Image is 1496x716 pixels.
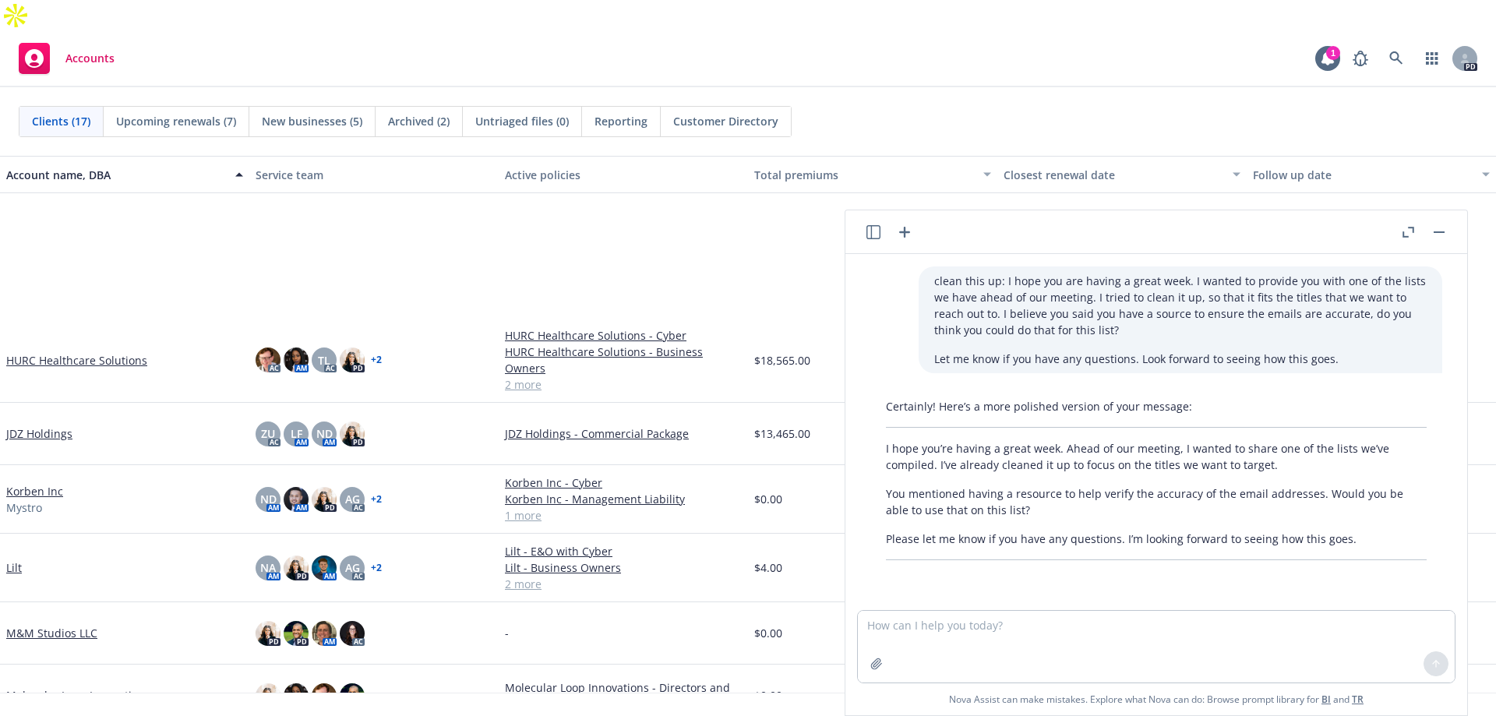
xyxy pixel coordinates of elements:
a: + 2 [371,355,382,365]
img: photo [312,556,337,580]
a: HURC Healthcare Solutions - Business Owners [505,344,742,376]
p: clean this up: I hope you are having a great week. I wanted to provide you with one of the lists ... [934,273,1427,338]
button: Follow up date [1247,156,1496,193]
span: Reporting [595,113,647,129]
img: photo [284,487,309,512]
a: BI [1321,693,1331,706]
button: Service team [249,156,499,193]
img: photo [340,421,365,446]
a: 2 more [505,376,742,393]
span: Untriaged files (0) [475,113,569,129]
span: Archived (2) [388,113,450,129]
button: Total premiums [748,156,997,193]
img: photo [312,487,337,512]
a: Search [1381,43,1412,74]
div: Follow up date [1253,167,1473,183]
span: Nova Assist can make mistakes. Explore what Nova can do: Browse prompt library for and [852,683,1461,715]
span: $0.00 [754,625,782,641]
p: Please let me know if you have any questions. I’m looking forward to seeing how this goes. [886,531,1427,547]
a: Molecular Loop Innovations [6,687,150,704]
a: HURC Healthcare Solutions [6,352,147,369]
div: Total premiums [754,167,974,183]
button: Closest renewal date [997,156,1247,193]
a: Switch app [1417,43,1448,74]
span: Customer Directory [673,113,778,129]
a: Accounts [12,37,121,80]
a: JDZ Holdings - Commercial Package [505,425,742,442]
div: Account name, DBA [6,167,226,183]
span: $4.00 [754,559,782,576]
img: photo [284,683,309,708]
img: photo [256,683,280,708]
a: TR [1352,693,1364,706]
span: AG [345,491,360,507]
a: Korben Inc [6,483,63,499]
p: I hope you’re having a great week. Ahead of our meeting, I wanted to share one of the lists we’ve... [886,440,1427,473]
span: LF [291,425,302,442]
a: Lilt - Business Owners [505,559,742,576]
p: Certainly! Here’s a more polished version of your message: [886,398,1427,414]
span: Clients (17) [32,113,90,129]
img: photo [256,347,280,372]
p: Let me know if you have any questions. Look forward to seeing how this goes. [934,351,1427,367]
button: Active policies [499,156,748,193]
span: $0.00 [754,687,782,704]
img: photo [284,347,309,372]
span: NA [260,559,276,576]
img: photo [312,683,337,708]
div: Active policies [505,167,742,183]
a: 1 more [505,507,742,524]
div: 1 [1326,43,1340,57]
img: photo [312,621,337,646]
span: Upcoming renewals (7) [116,113,236,129]
span: $13,465.00 [754,425,810,442]
span: $0.00 [754,491,782,507]
a: HURC Healthcare Solutions - Cyber [505,327,742,344]
span: Mystro [6,499,42,516]
a: M&M Studios LLC [6,625,97,641]
span: AG [345,559,360,576]
p: You mentioned having a resource to help verify the accuracy of the email addresses. Would you be ... [886,485,1427,518]
a: + 2 [371,563,382,573]
a: Korben Inc - Management Liability [505,491,742,507]
span: Accounts [65,52,115,65]
a: Molecular Loop Innovations - Directors and Officers [505,679,742,712]
span: ND [260,491,277,507]
img: photo [256,621,280,646]
span: - [505,625,509,641]
img: photo [340,683,365,708]
img: photo [340,621,365,646]
div: Service team [256,167,492,183]
span: New businesses (5) [262,113,362,129]
span: $18,565.00 [754,352,810,369]
span: ND [316,425,333,442]
a: Report a Bug [1345,43,1376,74]
img: photo [340,347,365,372]
img: photo [284,621,309,646]
span: ZU [261,425,275,442]
div: Closest renewal date [1004,167,1223,183]
a: Lilt - E&O with Cyber [505,543,742,559]
span: TL [318,352,330,369]
a: 2 more [505,576,742,592]
a: + 2 [371,495,382,504]
img: photo [284,556,309,580]
a: JDZ Holdings [6,425,72,442]
a: Lilt [6,559,22,576]
a: Korben Inc - Cyber [505,474,742,491]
